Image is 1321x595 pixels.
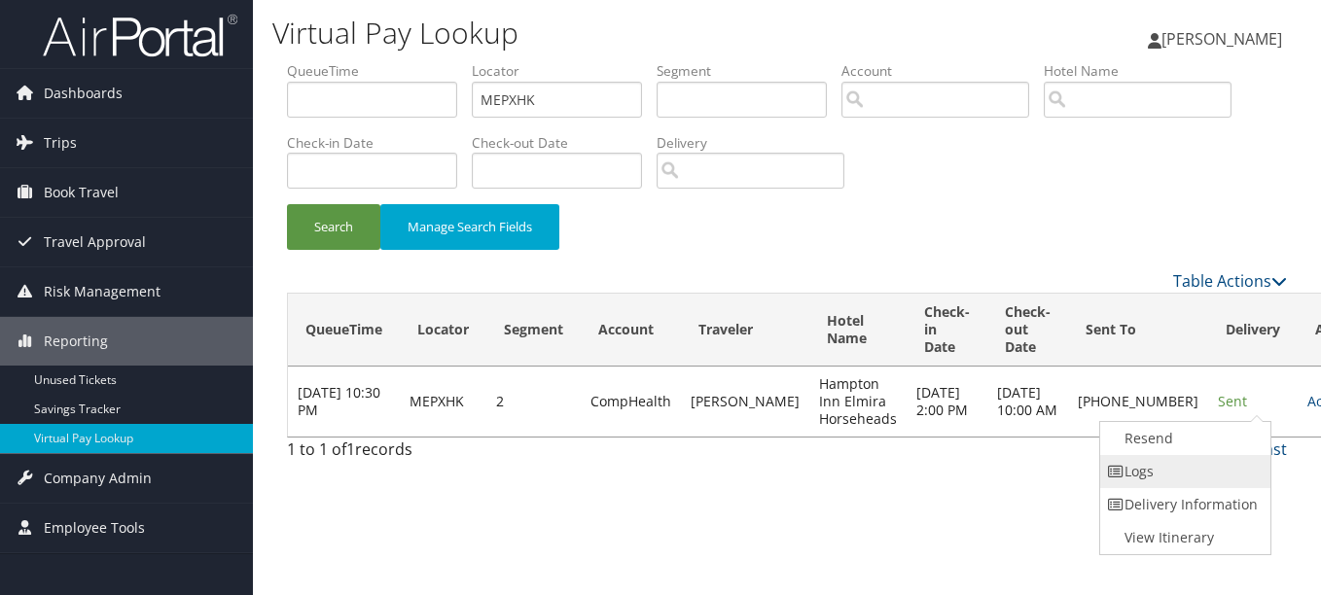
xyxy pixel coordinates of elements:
[287,133,472,153] label: Check-in Date
[907,294,987,367] th: Check-in Date: activate to sort column ascending
[841,61,1044,81] label: Account
[681,367,809,437] td: [PERSON_NAME]
[400,294,486,367] th: Locator: activate to sort column ascending
[44,218,146,266] span: Travel Approval
[43,13,237,58] img: airportal-logo.png
[1068,294,1208,367] th: Sent To: activate to sort column ascending
[1218,392,1247,410] span: Sent
[44,168,119,217] span: Book Travel
[809,367,907,437] td: Hampton Inn Elmira Horseheads
[1257,438,1287,460] a: Last
[380,204,559,250] button: Manage Search Fields
[581,367,681,437] td: CompHealth
[657,133,859,153] label: Delivery
[907,367,987,437] td: [DATE] 2:00 PM
[987,294,1068,367] th: Check-out Date: activate to sort column ascending
[1068,367,1208,437] td: [PHONE_NUMBER]
[987,367,1068,437] td: [DATE] 10:00 AM
[1173,270,1287,292] a: Table Actions
[287,437,516,471] div: 1 to 1 of records
[44,69,123,118] span: Dashboards
[346,438,355,460] span: 1
[1044,61,1246,81] label: Hotel Name
[288,367,400,437] td: [DATE] 10:30 PM
[681,294,809,367] th: Traveler: activate to sort column ascending
[1100,521,1267,554] a: View Itinerary
[1100,422,1267,455] a: Resend
[1100,455,1267,488] a: Logs
[1161,28,1282,50] span: [PERSON_NAME]
[657,61,841,81] label: Segment
[400,367,486,437] td: MEPXHK
[486,294,581,367] th: Segment: activate to sort column ascending
[809,294,907,367] th: Hotel Name: activate to sort column descending
[581,294,681,367] th: Account: activate to sort column ascending
[287,204,380,250] button: Search
[44,119,77,167] span: Trips
[44,267,161,316] span: Risk Management
[1148,10,1302,68] a: [PERSON_NAME]
[472,133,657,153] label: Check-out Date
[287,61,472,81] label: QueueTime
[486,367,581,437] td: 2
[44,454,152,503] span: Company Admin
[44,504,145,552] span: Employee Tools
[1100,488,1267,521] a: Delivery Information
[1208,294,1298,367] th: Delivery: activate to sort column ascending
[472,61,657,81] label: Locator
[288,294,400,367] th: QueueTime: activate to sort column ascending
[272,13,958,53] h1: Virtual Pay Lookup
[44,317,108,366] span: Reporting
